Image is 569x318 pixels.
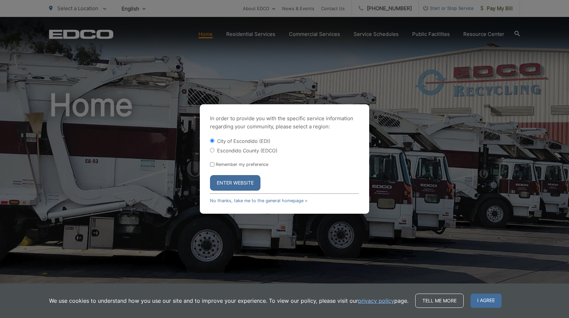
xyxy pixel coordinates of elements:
[217,138,270,144] label: City of Escondido (EDI)
[210,175,260,191] button: Enter Website
[358,297,394,305] a: privacy policy
[210,114,359,131] p: In order to provide you with the specific service information regarding your community, please se...
[415,294,464,308] a: Tell me more
[217,148,277,153] label: Escondido County (EDCO)
[216,162,268,167] label: Remember my preference
[49,297,408,305] p: We use cookies to understand how you use our site and to improve your experience. To view our pol...
[210,198,308,203] a: No thanks, take me to the general homepage >
[470,294,502,308] span: I agree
